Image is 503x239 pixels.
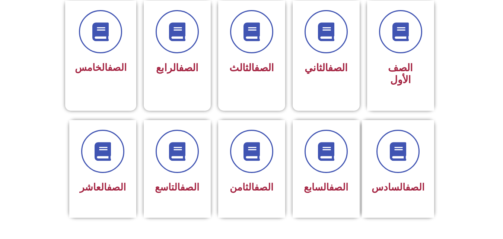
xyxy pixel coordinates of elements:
span: الثامن [230,182,273,193]
span: الصف الأول [388,62,413,86]
span: الثالث [229,62,274,74]
span: السابع [304,182,348,193]
a: الصف [108,62,127,73]
a: الصف [107,182,126,193]
a: الصف [328,62,348,74]
span: الرابع [156,62,198,74]
span: السادس [372,182,424,193]
a: الصف [179,62,198,74]
span: التاسع [155,182,199,193]
span: الثاني [305,62,348,74]
span: الخامس [75,62,127,73]
a: الصف [180,182,199,193]
a: الصف [329,182,348,193]
span: العاشر [80,182,126,193]
a: الصف [254,62,274,74]
a: الصف [254,182,273,193]
a: الصف [405,182,424,193]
